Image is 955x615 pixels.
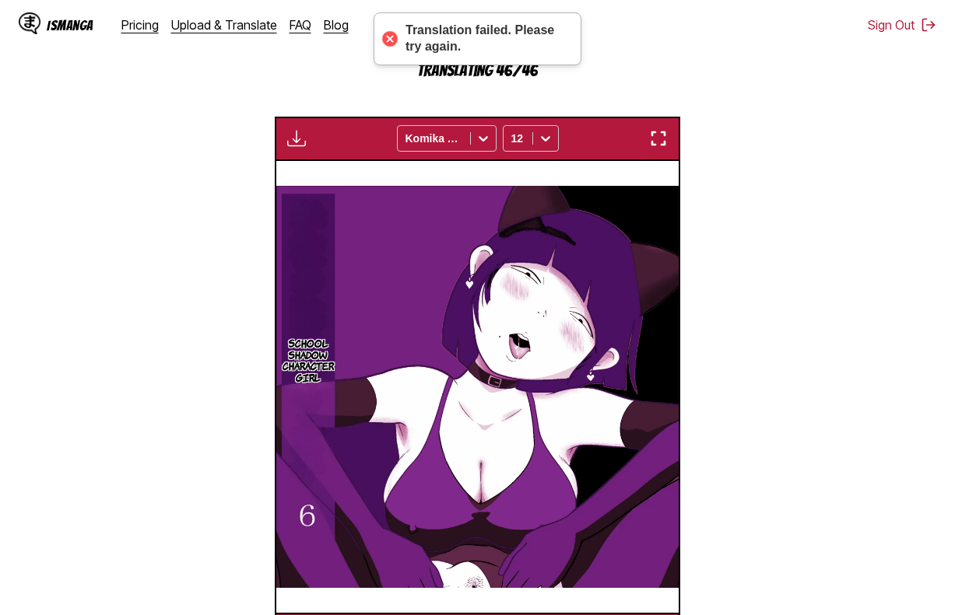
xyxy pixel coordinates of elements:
[406,23,565,55] div: Translation failed. Please try again.
[278,334,338,386] p: School Shadow Character Girl
[171,17,277,33] a: Upload & Translate
[868,17,936,33] button: Sign Out
[321,61,633,79] p: Translating 46/46
[649,129,668,148] img: Enter fullscreen
[47,18,93,33] div: IsManga
[287,129,306,148] img: Download translated images
[276,186,679,588] img: Manga Panel
[921,17,936,33] img: Sign out
[324,17,349,33] a: Blog
[19,12,121,37] a: IsManga LogoIsManga
[290,17,311,33] a: FAQ
[121,17,159,33] a: Pricing
[19,12,40,34] img: IsManga Logo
